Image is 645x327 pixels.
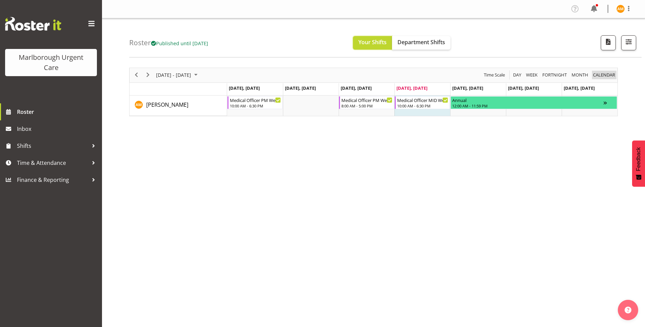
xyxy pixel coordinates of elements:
button: Timeline Month [571,71,590,79]
span: [DATE], [DATE] [508,85,539,91]
div: October 06 - 12, 2025 [154,68,202,82]
h4: Roster [129,39,208,47]
span: [DATE], [DATE] [341,85,372,91]
div: 10:00 AM - 6:30 PM [397,103,448,108]
span: Finance & Reporting [17,175,88,185]
td: Alexandra Madigan resource [130,96,227,116]
button: Month [592,71,616,79]
div: 8:00 AM - 5:00 PM [341,103,392,108]
span: Fortnight [542,71,567,79]
span: [DATE], [DATE] [396,85,427,91]
span: Inbox [17,124,99,134]
img: Rosterit website logo [5,17,61,31]
div: 12:00 AM - 11:59 PM [452,103,604,108]
span: [DATE] - [DATE] [155,71,192,79]
span: Time & Attendance [17,158,88,168]
div: Medical Officer MID Weekday [397,97,448,103]
div: Annual [452,97,604,103]
button: Time Scale [483,71,506,79]
div: Alexandra Madigan"s event - Annual Begin From Friday, October 10, 2025 at 12:00:00 AM GMT+13:00 E... [451,96,617,109]
span: Roster [17,107,99,117]
span: Published until [DATE] [151,40,208,47]
button: Feedback - Show survey [632,140,645,187]
div: Timeline Week of October 9, 2025 [129,68,618,116]
button: Download a PDF of the roster according to the set date range. [601,35,616,50]
span: Feedback [635,147,642,171]
div: next period [142,68,154,82]
button: Next [143,71,153,79]
span: [DATE], [DATE] [229,85,260,91]
button: Fortnight [541,71,568,79]
div: Marlborough Urgent Care [12,52,90,73]
button: Previous [132,71,141,79]
span: Day [512,71,522,79]
span: Shifts [17,141,88,151]
button: Filter Shifts [621,35,636,50]
button: Your Shifts [353,36,392,50]
a: [PERSON_NAME] [146,101,188,109]
span: Month [571,71,589,79]
img: help-xxl-2.png [625,307,631,313]
button: Department Shifts [392,36,451,50]
span: Department Shifts [397,38,445,46]
img: alexandra-madigan11823.jpg [616,5,625,13]
span: [DATE], [DATE] [285,85,316,91]
div: Medical Officer PM Weekday [230,97,281,103]
span: calendar [592,71,616,79]
div: Alexandra Madigan"s event - Medical Officer MID Weekday Begin From Thursday, October 9, 2025 at 1... [395,96,450,109]
span: Your Shifts [358,38,387,46]
div: 10:00 AM - 6:30 PM [230,103,281,108]
button: October 2025 [155,71,201,79]
span: [PERSON_NAME] [146,101,188,108]
span: Week [525,71,538,79]
table: Timeline Week of October 9, 2025 [227,96,617,116]
div: Alexandra Madigan"s event - Medical Officer PM Weekday Begin From Wednesday, October 8, 2025 at 8... [339,96,394,109]
button: Timeline Week [525,71,539,79]
button: Timeline Day [512,71,523,79]
span: [DATE], [DATE] [452,85,483,91]
div: previous period [131,68,142,82]
div: Alexandra Madigan"s event - Medical Officer PM Weekday Begin From Monday, October 6, 2025 at 10:0... [227,96,283,109]
span: [DATE], [DATE] [564,85,595,91]
div: Medical Officer PM Weekday [341,97,392,103]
